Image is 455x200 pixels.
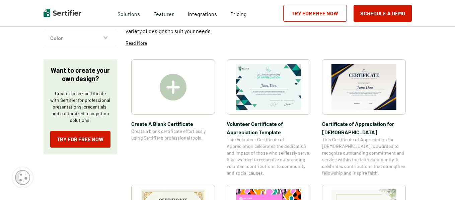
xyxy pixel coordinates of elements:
[188,11,217,17] span: Integrations
[153,9,174,17] span: Features
[50,131,110,148] a: Try for Free Now
[331,64,396,110] img: Certificate of Appreciation for Church​
[227,59,310,176] a: Volunteer Certificate of Appreciation TemplateVolunteer Certificate of Appreciation TemplateThis ...
[188,9,217,17] a: Integrations
[160,74,186,101] img: Create A Blank Certificate
[322,120,406,136] span: Certificate of Appreciation for [DEMOGRAPHIC_DATA]​
[422,168,455,200] iframe: Chat Widget
[126,40,147,46] p: Read More
[44,9,81,17] img: Sertifier | Digital Credentialing Platform
[322,59,406,176] a: Certificate of Appreciation for Church​Certificate of Appreciation for [DEMOGRAPHIC_DATA]​This Ce...
[118,9,140,17] span: Solutions
[227,136,310,176] span: This Volunteer Certificate of Appreciation celebrates the dedication and impact of those who self...
[15,170,30,185] img: Cookie Popup Icon
[236,64,301,110] img: Volunteer Certificate of Appreciation Template
[283,5,347,22] a: Try for Free Now
[354,5,412,22] button: Schedule a Demo
[227,120,310,136] span: Volunteer Certificate of Appreciation Template
[322,136,406,176] span: This Certificate of Appreciation for [DEMOGRAPHIC_DATA] is awarded to recognize outstanding commi...
[50,66,110,83] p: Want to create your own design?
[230,11,247,17] span: Pricing
[230,9,247,17] a: Pricing
[131,120,215,128] span: Create A Blank Certificate
[131,128,215,141] span: Create a blank certificate effortlessly using Sertifier’s professional tools.
[50,90,110,124] p: Create a blank certificate with Sertifier for professional presentations, credentials, and custom...
[44,30,117,46] button: Color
